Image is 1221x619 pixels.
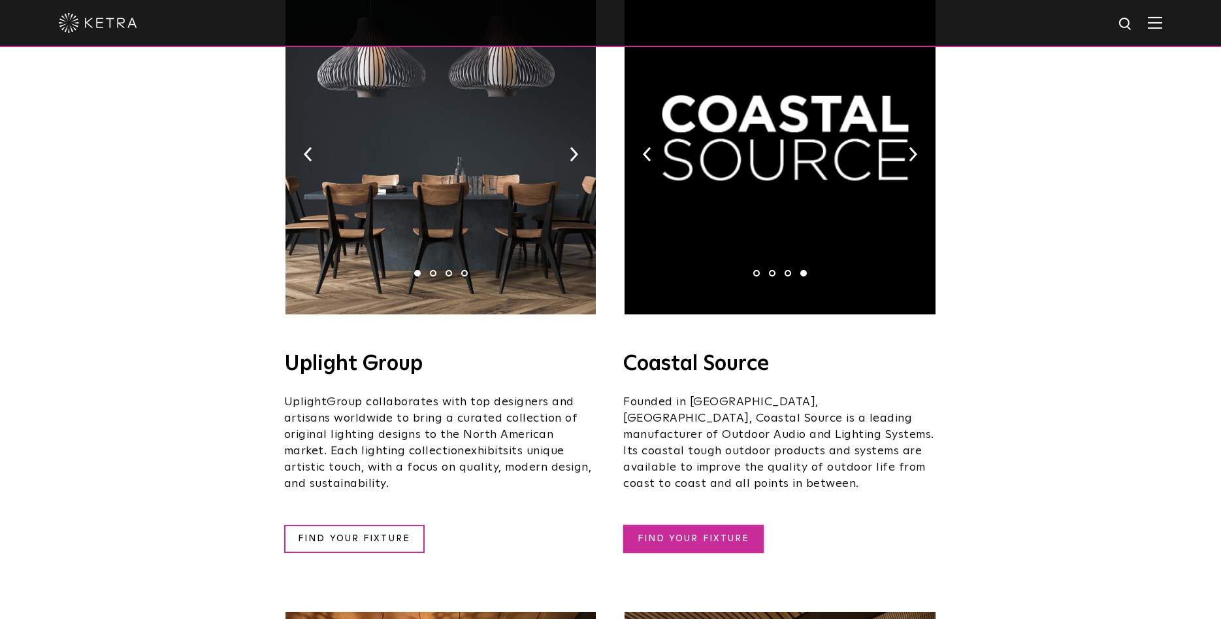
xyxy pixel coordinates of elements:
[284,396,327,408] span: Uplight
[623,396,934,490] span: Founded in [GEOGRAPHIC_DATA], [GEOGRAPHIC_DATA], Coastal Source is a leading manufacturer of Outd...
[1148,16,1162,29] img: Hamburger%20Nav.svg
[284,354,598,375] h4: Uplight Group
[623,525,764,553] a: FIND YOUR FIXTURE
[1118,16,1134,33] img: search icon
[284,525,425,553] a: FIND YOUR FIXTURE
[643,147,651,161] img: arrow-left-black.svg
[304,147,312,161] img: arrow-left-black.svg
[623,354,937,375] h4: Coastal Source
[284,396,578,457] span: Group collaborates with top designers and artisans worldwide to bring a curated collection of ori...
[570,147,578,161] img: arrow-right-black.svg
[909,147,917,161] img: arrow-right-black.svg
[284,445,592,490] span: its unique artistic touch, with a focus on quality, modern design, and sustainability.
[59,13,137,33] img: ketra-logo-2019-white
[464,445,509,457] span: exhibits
